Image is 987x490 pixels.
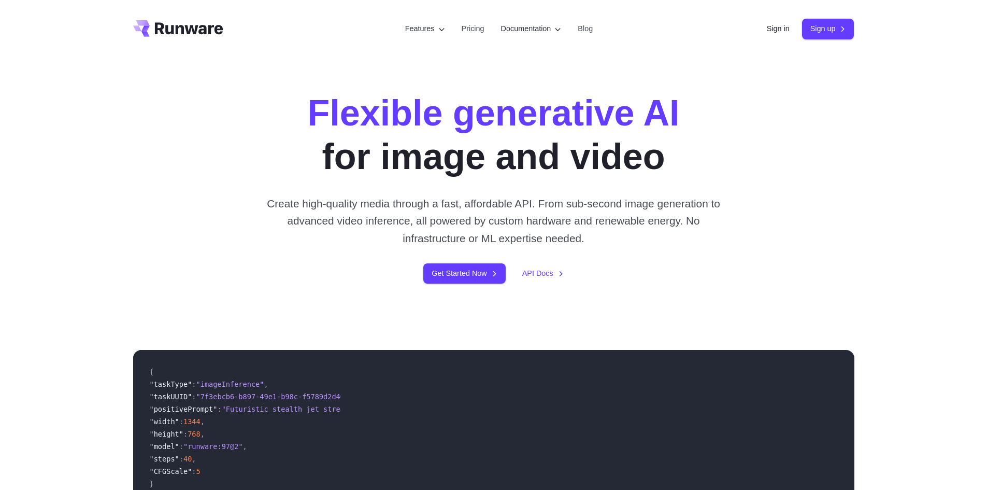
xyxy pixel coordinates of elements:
[201,417,205,426] span: ,
[201,430,205,438] span: ,
[150,442,179,451] span: "model"
[150,417,179,426] span: "width"
[150,380,192,388] span: "taskType"
[133,20,223,37] a: Go to /
[150,455,179,463] span: "steps"
[183,417,201,426] span: 1344
[522,268,564,279] a: API Docs
[263,195,724,247] p: Create high-quality media through a fast, affordable API. From sub-second image generation to adv...
[183,455,192,463] span: 40
[501,23,562,35] label: Documentation
[192,455,196,463] span: ,
[188,430,201,438] span: 768
[196,467,201,475] span: 5
[179,417,183,426] span: :
[217,405,221,413] span: :
[578,23,593,35] a: Blog
[243,442,247,451] span: ,
[150,430,183,438] span: "height"
[307,93,679,133] strong: Flexible generative AI
[222,405,608,413] span: "Futuristic stealth jet streaking through a neon-lit cityscape with glowing purple exhaust"
[150,467,192,475] span: "CFGScale"
[802,19,854,39] a: Sign up
[150,480,154,488] span: }
[192,393,196,401] span: :
[183,442,243,451] span: "runware:97@2"
[179,455,183,463] span: :
[179,442,183,451] span: :
[462,23,484,35] a: Pricing
[405,23,445,35] label: Features
[423,263,505,284] a: Get Started Now
[192,467,196,475] span: :
[307,91,679,178] h1: for image and video
[767,23,790,35] a: Sign in
[150,405,218,413] span: "positivePrompt"
[192,380,196,388] span: :
[183,430,188,438] span: :
[196,380,264,388] span: "imageInference"
[264,380,268,388] span: ,
[196,393,357,401] span: "7f3ebcb6-b897-49e1-b98c-f5789d2d40d7"
[150,393,192,401] span: "taskUUID"
[150,368,154,376] span: {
